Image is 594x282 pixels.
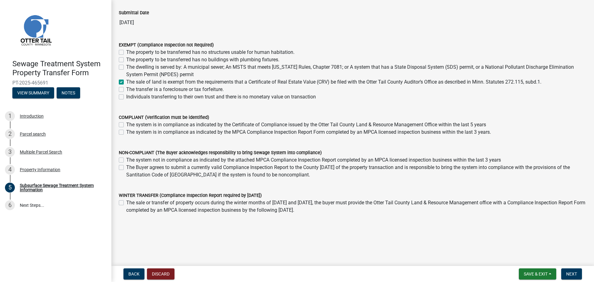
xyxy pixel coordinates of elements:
label: The system is in compliance as indicated by the MPCA Compliance Inspection Report Form completed ... [126,128,491,136]
button: Next [561,268,582,280]
h4: Sewage Treatment System Property Transfer Form [12,59,106,77]
label: The dwelling is served by: A municipal sewer; An MSTS that meets [US_STATE] Rules, Chapter 7081; ... [126,63,587,78]
div: Multiple Parcel Search [20,150,62,154]
label: NON-COMPLIANT (The Buyer acknowledges responsibility to bring Sewage System into compliance) [119,151,322,155]
div: 4 [5,165,15,175]
label: Individuals transferring to their own trust and there is no monetary value on transaction [126,93,316,101]
label: The system is in compliance as indicated by the Certificate of Compliance issued by the Otter Tai... [126,121,486,128]
div: 1 [5,111,15,121]
label: The sale of land is exempt from the requirements that a Certificate of Real Estate Value (CRV) be... [126,78,541,86]
span: Next [566,271,577,276]
label: COMPLIANT (Verification must be identified) [119,115,209,120]
img: Otter Tail County, Minnesota [12,7,59,53]
label: The Buyer agrees to submit a currently valid Compliance Inspection Report to the County [DATE] of... [126,164,587,179]
label: EXEMPT (Compliance Inspection not Required) [119,43,214,47]
div: 5 [5,183,15,193]
div: Subsurface Sewage Treatment System Information [20,183,101,192]
label: The transfer is a foreclosure or tax forfeiture. [126,86,224,93]
wm-modal-confirm: Notes [57,91,80,96]
span: Save & Exit [524,271,548,276]
label: Submittal Date [119,11,149,15]
div: Property Information [20,167,60,172]
div: 6 [5,200,15,210]
span: PT-2025-465691 [12,80,99,86]
button: Back [123,268,144,280]
button: Save & Exit [519,268,556,280]
div: Parcel search [20,132,46,136]
label: The sale or transfer of property occurs during the winter months of [DATE] and [DATE], the buyer ... [126,199,587,214]
span: Back [128,271,140,276]
button: Notes [57,87,80,98]
button: View Summary [12,87,54,98]
div: 2 [5,129,15,139]
div: Introduction [20,114,44,118]
label: The property to be transferred has no buildings with plumbing fixtures. [126,56,279,63]
wm-modal-confirm: Summary [12,91,54,96]
label: The system not in compliance as indicated by the attached MPCA Compliance Inspection Report compl... [126,156,501,164]
label: The property to be transferred has no structures usable for human habitation. [126,49,295,56]
label: WINTER TRANSFER (Compliance Inspection Report required by [DATE]) [119,193,262,198]
div: 3 [5,147,15,157]
button: Discard [147,268,174,280]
